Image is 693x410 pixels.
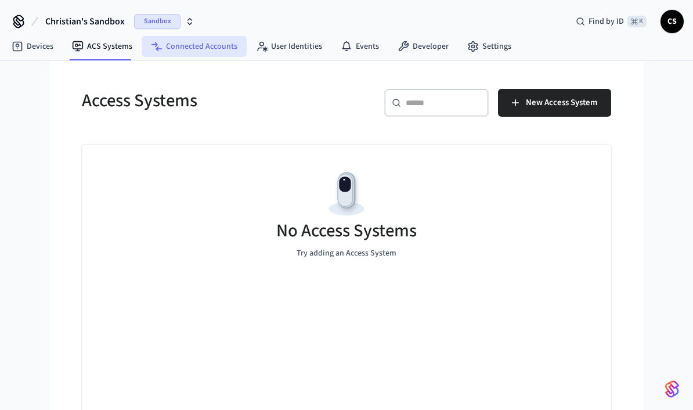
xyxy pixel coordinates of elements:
[2,36,63,57] a: Devices
[63,36,142,57] a: ACS Systems
[566,11,656,32] div: Find by ID⌘ K
[331,36,388,57] a: Events
[320,168,373,220] img: Devices Empty State
[458,36,521,57] a: Settings
[388,36,458,57] a: Developer
[498,89,611,117] button: New Access System
[247,36,331,57] a: User Identities
[276,219,417,243] h5: No Access Systems
[662,11,683,32] span: CS
[82,89,340,113] h5: Access Systems
[627,16,647,27] span: ⌘ K
[660,10,684,33] button: CS
[665,380,679,398] img: SeamLogoGradient.69752ec5.svg
[526,95,597,110] span: New Access System
[45,15,125,28] span: Christian's Sandbox
[134,14,181,29] span: Sandbox
[142,36,247,57] a: Connected Accounts
[297,247,396,260] p: Try adding an Access System
[589,16,624,27] span: Find by ID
